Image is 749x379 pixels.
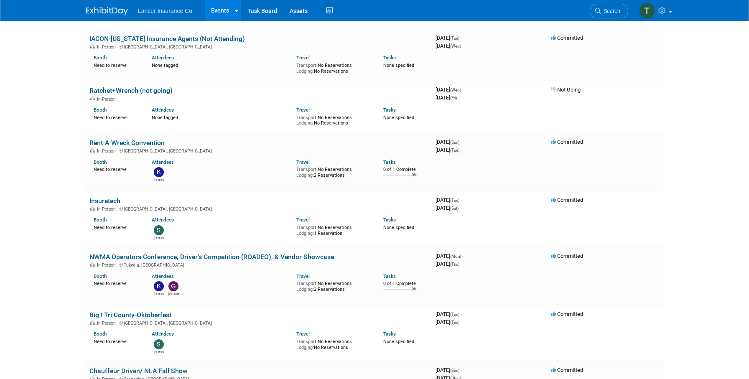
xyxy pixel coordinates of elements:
img: Steven O'Shea [154,225,164,235]
a: Travel [296,107,310,113]
span: In-Person [97,148,118,154]
span: [DATE] [436,43,461,49]
div: [GEOGRAPHIC_DATA], [GEOGRAPHIC_DATA] [89,147,429,154]
span: Transport: [296,281,318,286]
a: Chauffeur Driven/ NLA Fall Show [89,367,188,375]
a: Travel [296,217,310,223]
span: [DATE] [436,35,462,41]
span: Transport: [296,63,318,68]
span: None specified [383,115,414,120]
span: - [461,35,462,41]
div: None tagged [152,113,290,121]
div: No Reservations No Reservations [296,337,371,350]
a: Attendees [152,107,174,113]
span: (Fri) [450,96,457,100]
span: (Mon) [450,254,461,259]
span: Lodging: [296,231,314,236]
div: [GEOGRAPHIC_DATA], [GEOGRAPHIC_DATA] [89,205,429,212]
span: (Tue) [450,320,459,325]
span: Committed [551,367,583,373]
span: Search [601,8,620,14]
a: Booth [94,159,107,165]
td: 0% [412,173,417,184]
a: Ratchet+Wrench (not going) [89,86,173,94]
span: Committed [551,311,583,317]
a: Booth [94,331,107,337]
span: [DATE] [436,139,462,145]
div: 0 of 1 Complete [383,281,429,287]
span: - [461,197,462,203]
a: Big I Tri County-Oktoberfest [89,311,171,319]
div: Need to reserve [94,279,139,287]
div: Steven Shapiro [154,349,164,354]
div: Need to reserve [94,337,139,345]
span: In-Person [97,262,118,268]
span: Lodging: [296,120,314,126]
a: Travel [296,159,310,165]
div: 0 of 1 Complete [383,167,429,173]
img: ExhibitDay [86,7,128,15]
div: No Reservations 2 Reservations [296,279,371,292]
span: [DATE] [436,205,459,211]
span: [DATE] [436,311,462,317]
div: Steven O'Shea [154,235,164,240]
a: Insuretech [89,197,120,205]
span: - [462,253,464,259]
span: [DATE] [436,261,459,267]
span: None specified [383,225,414,230]
img: In-Person Event [90,320,95,325]
a: Travel [296,55,310,61]
span: [DATE] [436,147,459,153]
a: Travel [296,273,310,279]
div: Need to reserve [94,113,139,121]
span: (Sun) [450,368,459,373]
img: Genevieve Clayton [168,281,178,291]
a: Attendees [152,159,174,165]
a: Tasks [383,273,396,279]
a: Booth [94,55,107,61]
span: Not Going [551,86,581,93]
span: (Wed) [450,88,461,92]
div: No Reservations No Reservations [296,113,371,126]
span: (Tue) [450,36,459,41]
a: Attendees [152,55,174,61]
span: - [461,311,462,317]
span: (Sun) [450,140,459,145]
img: In-Person Event [90,148,95,153]
a: Tasks [383,331,396,337]
a: Attendees [152,217,174,223]
span: None specified [383,339,414,344]
span: In-Person [97,97,118,102]
span: Transport: [296,115,318,120]
div: Genevieve Clayton [168,291,179,296]
span: (Tue) [450,198,459,203]
a: Tasks [383,55,396,61]
a: Tasks [383,217,396,223]
img: In-Person Event [90,206,95,211]
span: [DATE] [436,197,462,203]
span: (Tue) [450,148,459,153]
span: [DATE] [436,86,464,93]
div: No Reservations No Reservations [296,61,371,74]
span: In-Person [97,320,118,326]
img: In-Person Event [90,44,95,48]
img: Steven Shapiro [154,339,164,349]
span: Transport: [296,225,318,230]
img: Terrence Forrest [639,3,655,19]
span: Lodging: [296,287,314,292]
span: [DATE] [436,253,464,259]
div: [GEOGRAPHIC_DATA], [GEOGRAPHIC_DATA] [89,319,429,326]
span: Transport: [296,167,318,172]
span: (Thu) [450,262,459,267]
a: Travel [296,331,310,337]
span: Committed [551,35,583,41]
img: kathy egan [154,167,164,177]
a: Attendees [152,273,174,279]
span: (Tue) [450,312,459,317]
div: [GEOGRAPHIC_DATA], [GEOGRAPHIC_DATA] [89,43,429,50]
a: Booth [94,273,107,279]
div: Kimberlee Bissegger [154,291,164,296]
div: Tukwila, [GEOGRAPHIC_DATA] [89,261,429,268]
span: Lodging: [296,173,314,178]
span: - [461,139,462,145]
